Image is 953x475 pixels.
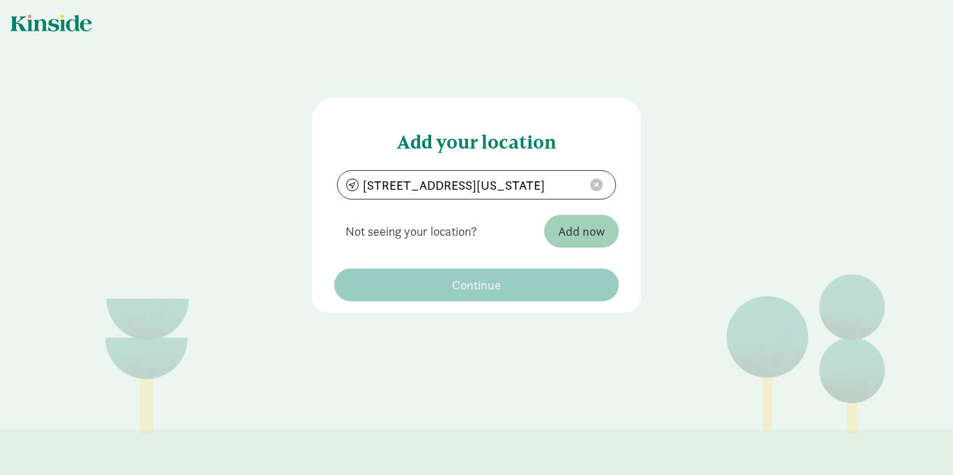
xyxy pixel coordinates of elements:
[334,269,619,301] button: Continue
[544,215,619,248] button: Add now
[338,171,615,199] input: Search by address...
[452,276,501,294] span: Continue
[334,211,488,252] span: Not seeing your location?
[883,408,953,475] iframe: Chat Widget
[334,120,619,153] h4: Add your location
[558,222,605,241] span: Add now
